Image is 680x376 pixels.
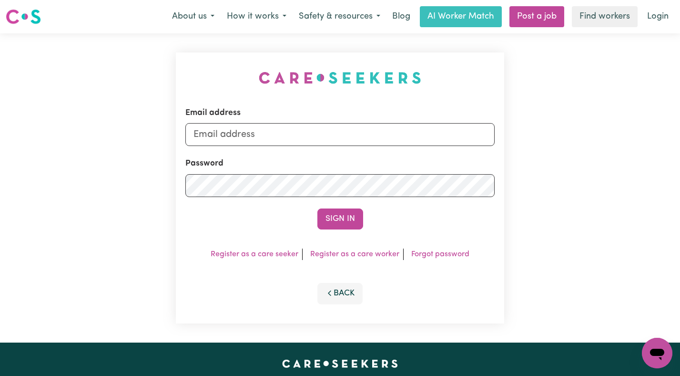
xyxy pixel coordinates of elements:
[386,6,416,27] a: Blog
[221,7,293,27] button: How it works
[282,360,398,367] a: Careseekers home page
[317,209,363,230] button: Sign In
[310,251,399,258] a: Register as a care worker
[185,107,241,119] label: Email address
[6,6,41,28] a: Careseekers logo
[211,251,298,258] a: Register as a care seeker
[642,338,672,368] iframe: Button to launch messaging window
[572,6,638,27] a: Find workers
[185,157,223,170] label: Password
[166,7,221,27] button: About us
[411,251,469,258] a: Forgot password
[509,6,564,27] a: Post a job
[293,7,386,27] button: Safety & resources
[185,123,495,146] input: Email address
[420,6,502,27] a: AI Worker Match
[317,283,363,304] button: Back
[641,6,674,27] a: Login
[6,8,41,25] img: Careseekers logo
